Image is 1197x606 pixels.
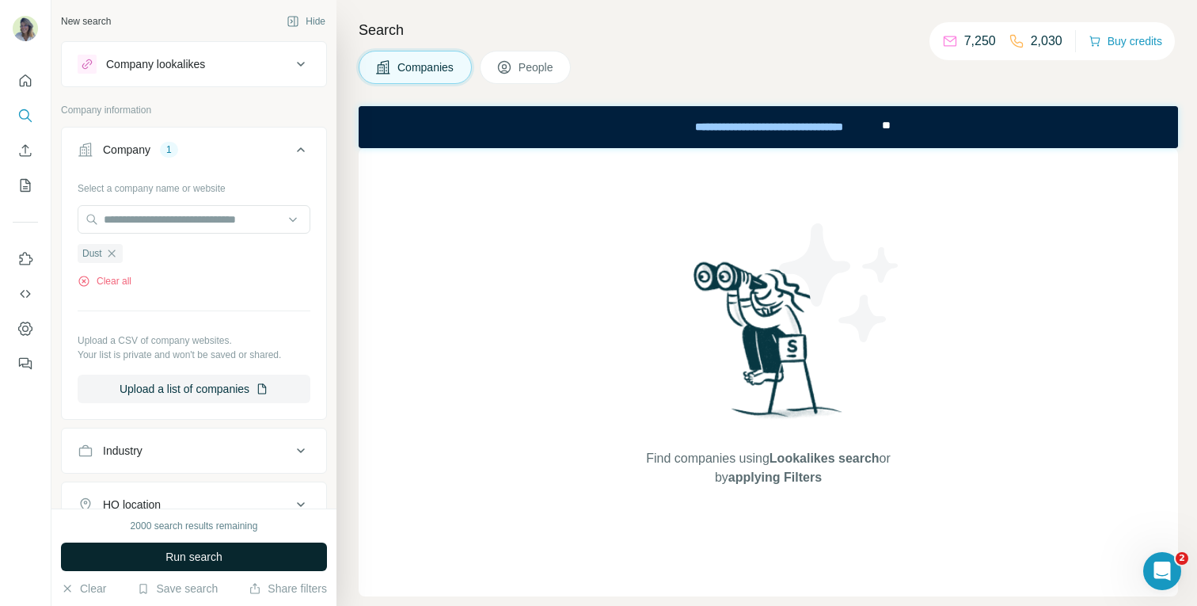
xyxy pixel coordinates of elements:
[103,497,161,513] div: HQ location
[519,59,555,75] span: People
[62,432,326,470] button: Industry
[13,16,38,41] img: Avatar
[13,136,38,165] button: Enrich CSV
[13,245,38,273] button: Use Surfe on LinkedIn
[61,581,106,596] button: Clear
[137,581,218,596] button: Save search
[165,549,222,565] span: Run search
[62,486,326,524] button: HQ location
[61,543,327,571] button: Run search
[13,314,38,343] button: Dashboard
[275,10,336,33] button: Hide
[249,581,327,596] button: Share filters
[13,349,38,378] button: Feedback
[13,171,38,200] button: My lists
[13,67,38,95] button: Quick start
[78,375,310,403] button: Upload a list of companies
[397,59,455,75] span: Companies
[78,175,310,196] div: Select a company name or website
[62,131,326,175] button: Company1
[728,471,822,484] span: applying Filters
[131,519,258,533] div: 2000 search results remaining
[61,103,327,117] p: Company information
[82,246,102,261] span: Dust
[13,101,38,130] button: Search
[359,19,1178,41] h4: Search
[61,14,111,29] div: New search
[1031,32,1062,51] p: 2,030
[769,452,880,465] span: Lookalikes search
[13,280,38,308] button: Use Surfe API
[78,348,310,362] p: Your list is private and won't be saved or shared.
[1176,552,1188,565] span: 2
[359,106,1178,148] iframe: Banner
[103,142,150,158] div: Company
[1143,552,1181,590] iframe: Intercom live chat
[641,449,895,487] span: Find companies using or by
[78,274,131,288] button: Clear all
[686,257,851,434] img: Surfe Illustration - Woman searching with binoculars
[769,212,911,354] img: Surfe Illustration - Stars
[103,443,142,459] div: Industry
[78,333,310,348] p: Upload a CSV of company websites.
[62,45,326,83] button: Company lookalikes
[964,32,996,51] p: 7,250
[160,143,178,157] div: 1
[106,56,205,72] div: Company lookalikes
[1089,30,1162,52] button: Buy credits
